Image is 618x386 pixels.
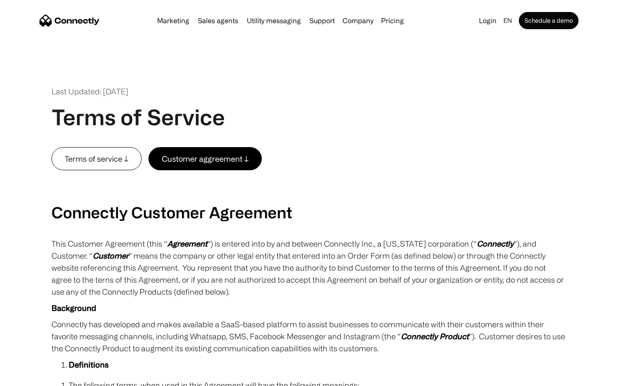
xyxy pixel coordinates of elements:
[51,318,566,354] p: Connectly has developed and makes available a SaaS-based platform to assist businesses to communi...
[17,371,51,383] ul: Language list
[9,370,51,383] aside: Language selected: English
[378,17,407,24] a: Pricing
[476,15,500,27] a: Login
[65,153,128,165] div: Terms of service ↓
[51,104,225,130] h1: Terms of Service
[519,12,579,29] a: Schedule a demo
[194,17,242,24] a: Sales agents
[342,15,373,27] div: Company
[51,170,566,182] p: ‍
[51,187,566,199] p: ‍
[477,239,514,248] em: Connectly
[167,239,207,248] em: Agreement
[51,238,566,298] p: This Customer Agreement (this “ ”) is entered into by and between Connectly Inc., a [US_STATE] co...
[154,17,193,24] a: Marketing
[51,86,128,97] div: Last Updated: [DATE]
[162,153,248,165] div: Customer aggreement ↓
[51,203,566,221] h2: Connectly Customer Agreement
[401,332,469,341] em: Connectly Product
[306,17,338,24] a: Support
[503,15,512,27] div: en
[51,304,96,312] strong: Background
[69,360,109,369] strong: Definitions
[243,17,304,24] a: Utility messaging
[93,251,129,260] em: Customer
